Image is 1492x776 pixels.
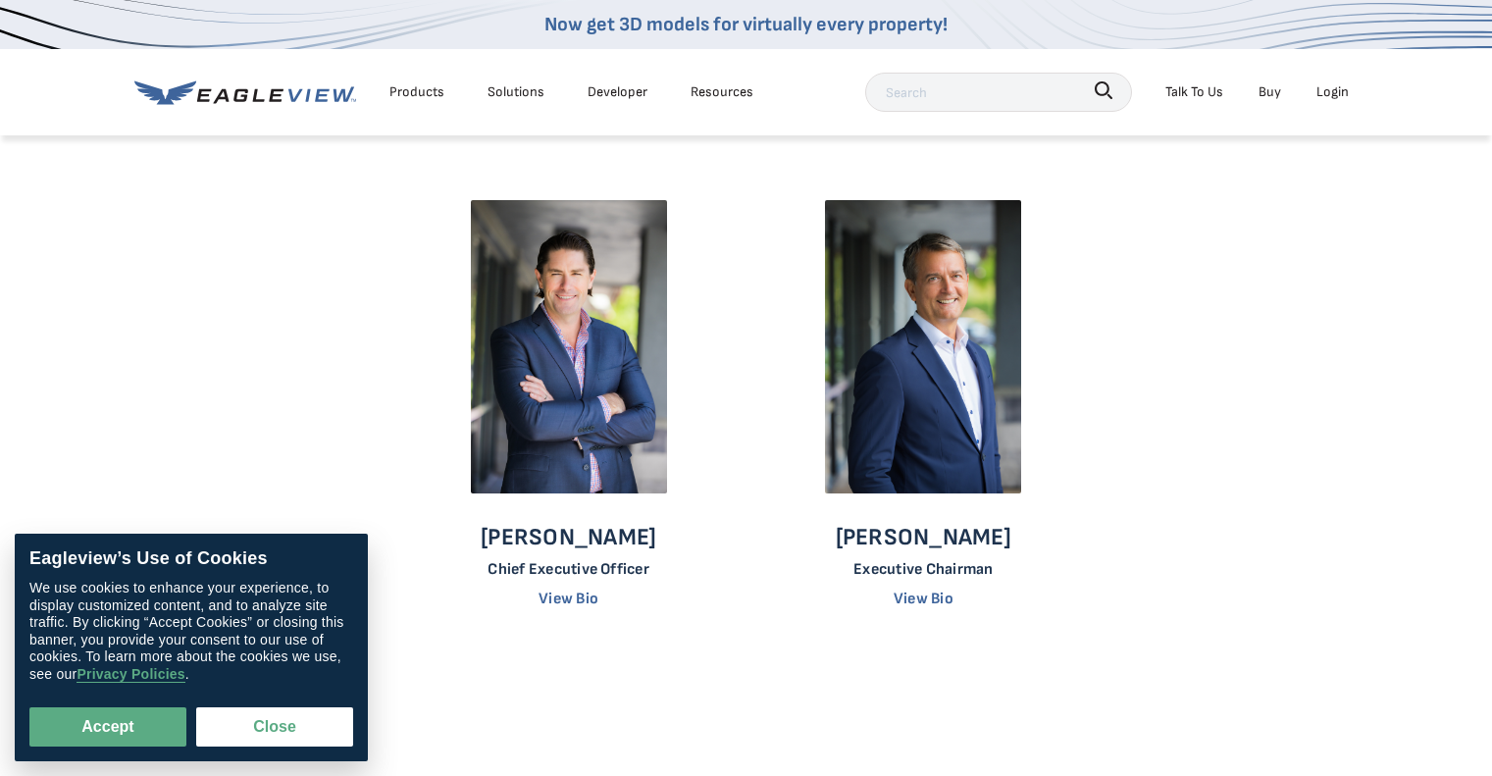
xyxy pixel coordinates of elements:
[481,523,656,552] p: [PERSON_NAME]
[865,73,1132,112] input: Search
[389,79,444,104] div: Products
[1259,79,1281,104] a: Buy
[836,560,1011,579] p: Executive Chairman
[29,707,186,747] button: Accept
[29,580,353,683] div: We use cookies to enhance your experience, to display customized content, and to analyze site tra...
[471,200,667,494] img: Piers Dormeyer - Chief Executive Officer
[481,560,656,579] p: Chief Executive Officer
[539,590,598,608] a: View Bio
[588,79,647,104] a: Developer
[488,79,544,104] div: Solutions
[1316,79,1349,104] div: Login
[196,707,353,747] button: Close
[894,590,953,608] a: View Bio
[836,523,1011,552] p: [PERSON_NAME]
[825,200,1021,494] img: Chris Jurasek - Chief Executive Officer
[77,666,184,683] a: Privacy Policies
[544,13,948,36] a: Now get 3D models for virtually every property!
[29,548,353,570] div: Eagleview’s Use of Cookies
[691,79,753,104] div: Resources
[1165,79,1223,104] div: Talk To Us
